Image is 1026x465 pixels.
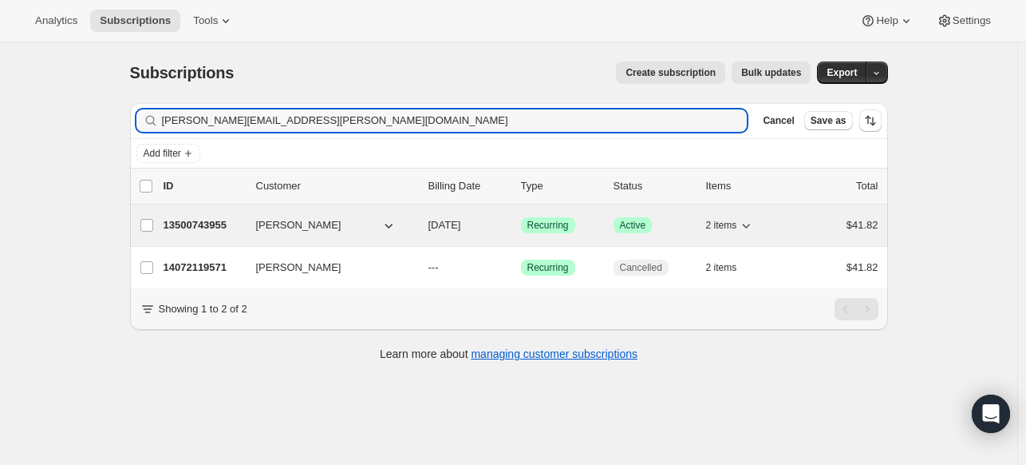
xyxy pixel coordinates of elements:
p: ID [164,178,243,194]
p: 13500743955 [164,217,243,233]
button: Create subscription [616,62,725,84]
span: Active [620,219,646,232]
button: Settings [927,10,1000,32]
button: Cancel [756,111,800,130]
button: Analytics [26,10,87,32]
button: Help [850,10,923,32]
span: Export [827,66,857,79]
div: Open Intercom Messenger [972,395,1010,433]
div: IDCustomerBilling DateTypeStatusItemsTotal [164,178,878,194]
span: Settings [953,14,991,27]
span: Cancelled [620,261,662,274]
button: Save as [804,111,853,130]
div: 14072119571[PERSON_NAME]---SuccessRecurringCancelled2 items$41.82 [164,256,878,279]
span: Subscriptions [100,14,171,27]
div: Items [706,178,786,194]
button: Subscriptions [90,10,180,32]
span: Bulk updates [741,66,801,79]
span: $41.82 [846,261,878,273]
button: Export [817,62,866,84]
span: 2 items [706,219,737,232]
span: Analytics [35,14,77,27]
button: 2 items [706,256,755,279]
nav: Pagination [835,298,878,320]
span: Recurring [527,219,569,232]
p: Total [856,178,878,194]
span: [PERSON_NAME] [256,260,341,276]
span: 2 items [706,261,737,274]
button: Tools [183,10,243,32]
span: Tools [193,14,218,27]
span: Create subscription [625,66,716,79]
span: Recurring [527,261,569,274]
p: Customer [256,178,416,194]
p: 14072119571 [164,260,243,276]
p: Learn more about [380,346,637,362]
button: Add filter [136,144,200,163]
span: Save as [811,114,846,127]
p: Status [614,178,693,194]
span: $41.82 [846,219,878,231]
button: [PERSON_NAME] [247,213,406,238]
span: Cancel [763,114,794,127]
span: [PERSON_NAME] [256,217,341,233]
span: Add filter [144,147,181,160]
button: [PERSON_NAME] [247,255,406,280]
span: Help [876,14,898,27]
p: Showing 1 to 2 of 2 [159,301,247,317]
button: 2 items [706,214,755,236]
div: 13500743955[PERSON_NAME][DATE]SuccessRecurringSuccessActive2 items$41.82 [164,214,878,236]
a: managing customer subscriptions [471,348,637,360]
span: --- [428,261,439,273]
p: Billing Date [428,178,508,194]
div: Type [521,178,601,194]
input: Filter subscribers [162,109,748,132]
button: Sort the results [859,109,882,132]
span: Subscriptions [130,64,235,81]
span: [DATE] [428,219,461,231]
button: Bulk updates [732,62,811,84]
